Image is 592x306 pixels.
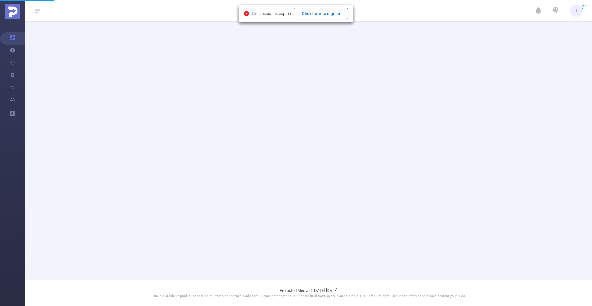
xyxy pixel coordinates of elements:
footer: Protected Media © [DATE]-[DATE] [25,280,592,306]
span: The session is expired. [251,11,348,16]
p: This is a stable, in production version of Protected Media's dashboard. Please note that the MRC ... [40,294,577,299]
img: Protected Media [5,4,20,19]
span: IL [574,5,578,17]
button: Click here to sign in [294,8,348,19]
i: icon: close-circle [244,11,249,16]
